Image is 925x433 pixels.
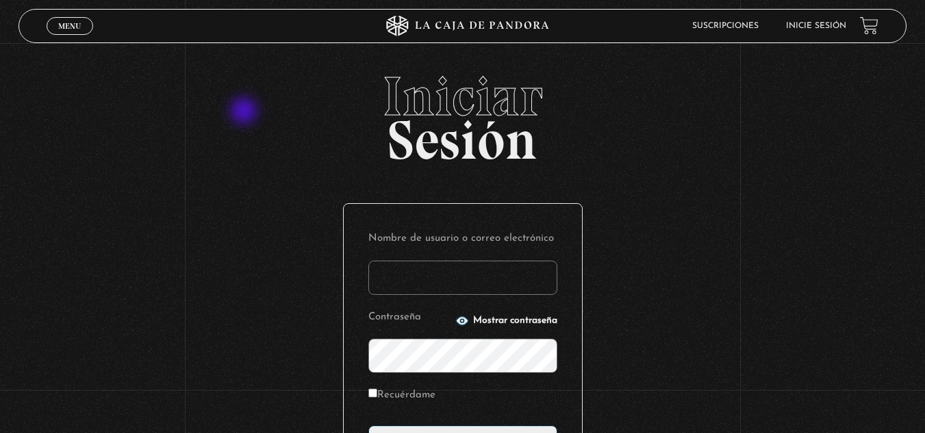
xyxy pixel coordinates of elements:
[786,22,846,30] a: Inicie sesión
[473,316,557,326] span: Mostrar contraseña
[368,307,451,328] label: Contraseña
[368,228,557,250] label: Nombre de usuario o correo electrónico
[455,314,557,328] button: Mostrar contraseña
[368,389,377,397] input: Recuérdame
[18,69,907,157] h2: Sesión
[18,69,907,124] span: Iniciar
[53,33,86,42] span: Cerrar
[58,22,81,30] span: Menu
[860,16,878,35] a: View your shopping cart
[368,385,435,406] label: Recuérdame
[692,22,759,30] a: Suscripciones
